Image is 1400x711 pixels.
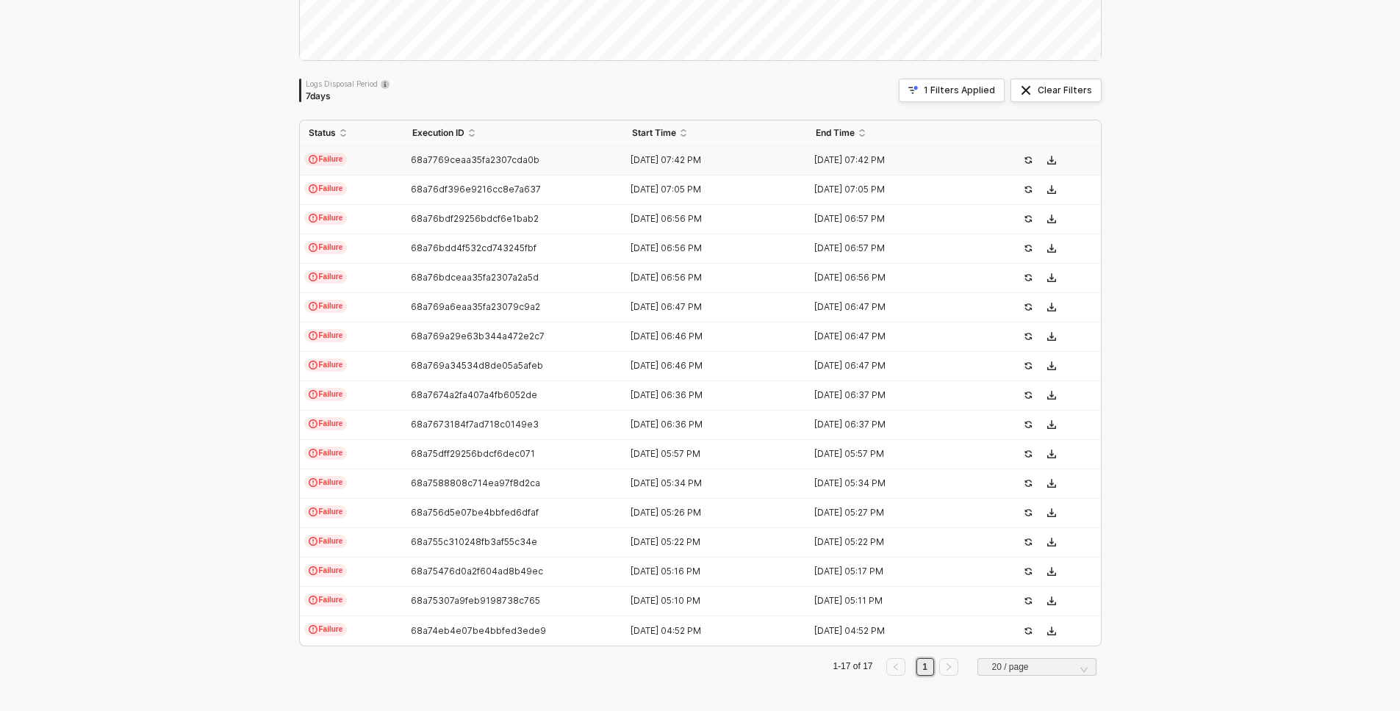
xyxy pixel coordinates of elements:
div: [DATE] 06:47 PM [807,301,979,313]
span: End Time [816,127,855,139]
span: icon-download [1047,420,1056,429]
span: icon-exclamation [309,449,317,458]
span: icon-success-page [1024,214,1033,223]
span: 68a75dff29256bdcf6dec071 [411,448,535,459]
li: 1 [916,658,934,676]
span: 68a7673184f7ad718c0149e3 [411,419,539,430]
span: Failure [304,564,348,577]
span: Failure [304,153,348,166]
span: 68a755c310248fb3af55c34e [411,536,537,547]
div: [DATE] 06:57 PM [807,242,979,254]
span: icon-download [1047,303,1056,311]
span: icon-success-page [1024,303,1033,311]
span: icon-success-page [1024,361,1033,370]
div: [DATE] 05:26 PM [623,507,795,519]
span: icon-exclamation [309,331,317,340]
li: 1-17 of 17 [830,658,875,676]
div: [DATE] 06:46 PM [623,331,795,342]
div: [DATE] 07:05 PM [807,184,979,195]
span: icon-download [1047,244,1056,253]
th: Status [300,120,403,146]
div: [DATE] 06:56 PM [623,213,795,225]
div: [DATE] 05:17 PM [807,566,979,577]
span: 68a75307a9feb9198738c765 [411,595,540,606]
span: Failure [304,270,348,284]
span: 68a7674a2fa407a4fb6052de [411,389,537,400]
div: [DATE] 05:22 PM [623,536,795,548]
div: [DATE] 07:42 PM [807,154,979,166]
span: icon-exclamation [309,243,317,252]
span: icon-download [1047,479,1056,488]
span: icon-success-page [1024,244,1033,253]
span: icon-download [1047,596,1056,605]
span: Failure [304,417,348,430]
span: icon-success-page [1024,273,1033,282]
th: Start Time [623,120,807,146]
span: icon-success-page [1024,450,1033,458]
span: right [944,663,953,671]
span: icon-exclamation [309,302,317,311]
span: icon-success-page [1024,479,1033,488]
div: [DATE] 05:11 PM [807,595,979,607]
span: 68a769a34534d8de05a5afeb [411,360,543,371]
span: icon-download [1047,156,1056,165]
div: Page Size [977,658,1096,682]
div: [DATE] 05:16 PM [623,566,795,577]
div: [DATE] 06:37 PM [807,419,979,430]
div: [DATE] 05:34 PM [807,477,979,489]
span: Failure [304,358,348,372]
div: [DATE] 04:52 PM [807,625,979,637]
span: icon-download [1047,538,1056,546]
span: 20 / page [992,656,1088,678]
div: [DATE] 04:52 PM [623,625,795,637]
div: [DATE] 06:47 PM [807,331,979,342]
span: 68a74eb4e07be4bbfed3ede9 [411,625,546,636]
span: Execution ID [412,127,464,139]
span: icon-download [1047,508,1056,517]
span: 68a76df396e9216cc8e7a637 [411,184,541,195]
span: icon-success-page [1024,185,1033,194]
div: [DATE] 06:36 PM [623,419,795,430]
div: [DATE] 07:42 PM [623,154,795,166]
div: Clear Filters [1038,84,1092,96]
span: 68a769a29e63b344a472e2c7 [411,331,545,342]
span: Failure [304,505,348,519]
div: [DATE] 05:22 PM [807,536,979,548]
span: icon-exclamation [309,478,317,487]
span: icon-download [1047,273,1056,282]
span: icon-exclamation [309,566,317,575]
span: Failure [304,388,348,401]
span: icon-exclamation [309,390,317,399]
a: 1 [918,659,932,675]
span: 68a7588808c714ea97f8d2ca [411,477,540,488]
div: [DATE] 05:27 PM [807,507,979,519]
span: icon-success-page [1024,420,1033,429]
button: right [939,658,958,676]
span: icon-exclamation [309,361,317,369]
div: [DATE] 05:34 PM [623,477,795,489]
span: icon-download [1047,214,1056,223]
span: icon-exclamation [309,214,317,223]
span: icon-download [1047,361,1056,370]
button: 1 Filters Applied [899,79,1005,102]
div: [DATE] 06:56 PM [623,242,795,254]
span: Failure [304,182,348,195]
span: 68a7769ceaa35fa2307cda0b [411,154,539,165]
div: [DATE] 06:56 PM [623,272,795,284]
span: icon-exclamation [309,596,317,604]
span: icon-success-page [1024,627,1033,635]
span: Failure [304,241,348,254]
div: [DATE] 05:57 PM [623,448,795,460]
span: icon-exclamation [309,508,317,516]
span: icon-download [1047,185,1056,194]
div: [DATE] 06:46 PM [623,360,795,372]
span: icon-success-page [1024,567,1033,576]
span: Failure [304,329,348,342]
div: [DATE] 06:47 PM [807,360,979,372]
span: icon-exclamation [309,625,317,634]
span: icon-exclamation [309,419,317,428]
span: 68a76bdceaa35fa2307a2a5d [411,272,539,283]
span: left [891,663,900,671]
span: icon-success-page [1024,391,1033,400]
div: [DATE] 06:36 PM [623,389,795,401]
